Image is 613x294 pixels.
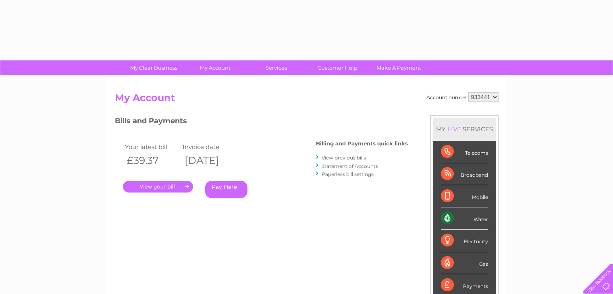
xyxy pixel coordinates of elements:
[441,185,488,207] div: Mobile
[304,60,371,75] a: Customer Help
[181,152,239,169] th: [DATE]
[322,155,366,161] a: View previous bills
[322,171,374,177] a: Paperless bill settings
[181,141,239,152] td: Invoice date
[121,60,187,75] a: My Clear Business
[243,60,310,75] a: Services
[366,60,432,75] a: Make A Payment
[115,92,499,108] h2: My Account
[115,115,408,129] h3: Bills and Payments
[441,230,488,252] div: Electricity
[441,252,488,274] div: Gas
[441,163,488,185] div: Broadband
[123,181,193,193] a: .
[205,181,247,198] a: Pay Here
[322,163,378,169] a: Statement of Accounts
[182,60,248,75] a: My Account
[316,141,408,147] h4: Billing and Payments quick links
[426,92,499,102] div: Account number
[441,141,488,163] div: Telecoms
[446,125,463,133] div: LIVE
[441,207,488,230] div: Water
[123,141,181,152] td: Your latest bill
[433,118,496,141] div: MY SERVICES
[123,152,181,169] th: £39.37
